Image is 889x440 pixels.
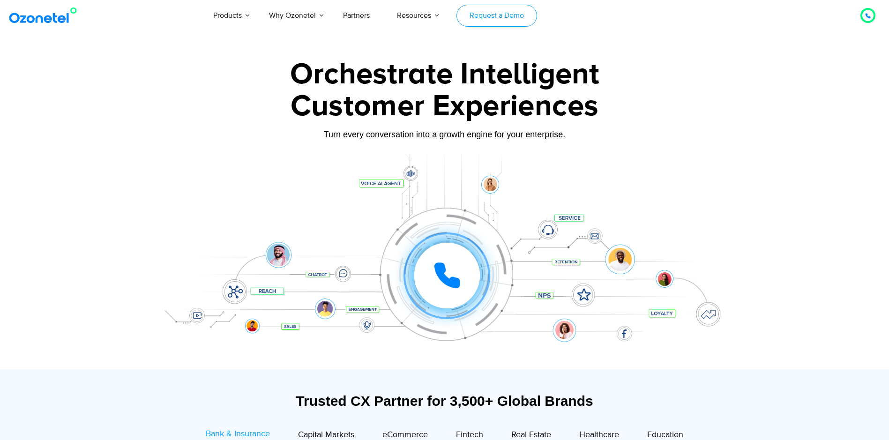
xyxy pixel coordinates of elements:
div: Customer Experiences [152,84,738,129]
div: Orchestrate Intelligent [152,60,738,89]
span: eCommerce [382,430,428,440]
span: Bank & Insurance [206,429,270,439]
span: Real Estate [511,430,551,440]
span: Education [647,430,683,440]
span: Fintech [456,430,483,440]
a: Request a Demo [456,5,537,27]
span: Healthcare [579,430,619,440]
div: Trusted CX Partner for 3,500+ Global Brands [157,393,733,409]
div: Turn every conversation into a growth engine for your enterprise. [152,129,738,140]
span: Capital Markets [298,430,354,440]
